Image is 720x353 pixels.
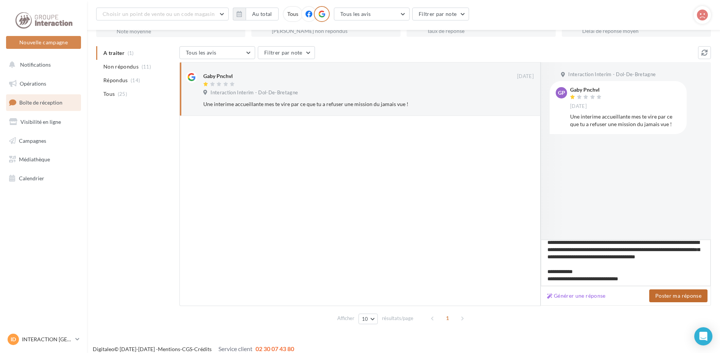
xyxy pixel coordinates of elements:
span: Campagnes [19,137,46,144]
a: Visibilité en ligne [5,114,83,130]
span: Médiathèque [19,156,50,162]
button: Nouvelle campagne [6,36,81,49]
span: Boîte de réception [19,99,62,106]
div: Une interime accueillante mes te vire par ce que tu a refuser une mission du jamais vue ! [570,113,681,128]
span: Calendrier [19,175,44,181]
span: ID [11,336,16,343]
span: © [DATE]-[DATE] - - - [93,346,294,352]
div: Gaby Pnchvl [203,72,233,80]
span: Notifications [20,61,51,68]
span: 1 [441,312,454,324]
div: Open Intercom Messenger [694,327,712,345]
span: (25) [118,91,127,97]
button: Notifications [5,57,79,73]
button: Au total [233,8,279,20]
a: Mentions [158,346,180,352]
button: 10 [358,314,378,324]
span: résultats/page [382,315,413,322]
button: Poster ma réponse [649,289,708,302]
button: Filtrer par note [258,46,315,59]
button: Tous les avis [179,46,255,59]
span: Interaction Interim - Dol-De-Bretagne [568,71,656,78]
button: Tous les avis [334,8,410,20]
span: (11) [142,64,151,70]
a: Boîte de réception [5,94,83,111]
span: Opérations [20,80,46,87]
a: Crédits [194,346,212,352]
a: Calendrier [5,170,83,186]
a: Campagnes [5,133,83,149]
span: [DATE] [570,103,587,110]
span: Répondus [103,77,128,84]
div: Gaby Pnchvl [570,87,603,92]
span: Tous les avis [186,49,217,56]
a: CGS [182,346,192,352]
div: Une interime accueillante mes te vire par ce que tu a refuser une mission du jamais vue ! [203,100,485,108]
span: Non répondus [103,63,139,70]
span: Tous les avis [340,11,371,17]
a: Médiathèque [5,152,83,167]
span: Visibilité en ligne [20,119,61,125]
div: Tous [283,6,303,22]
a: Opérations [5,76,83,92]
span: GP [558,89,565,97]
button: Choisir un point de vente ou un code magasin [96,8,229,20]
span: [DATE] [517,73,534,80]
a: ID INTERACTION [GEOGRAPHIC_DATA] [6,332,81,347]
span: Tous [103,90,115,98]
span: 10 [362,316,368,322]
p: INTERACTION [GEOGRAPHIC_DATA] [22,336,72,343]
button: Filtrer par note [412,8,469,20]
a: Digitaleo [93,346,114,352]
span: (14) [131,77,140,83]
span: Choisir un point de vente ou un code magasin [103,11,215,17]
span: Service client [218,345,252,352]
button: Générer une réponse [544,291,609,300]
span: Interaction Interim - Dol-De-Bretagne [210,89,298,96]
span: Afficher [337,315,354,322]
span: 02 30 07 43 80 [256,345,294,352]
button: Au total [246,8,279,20]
